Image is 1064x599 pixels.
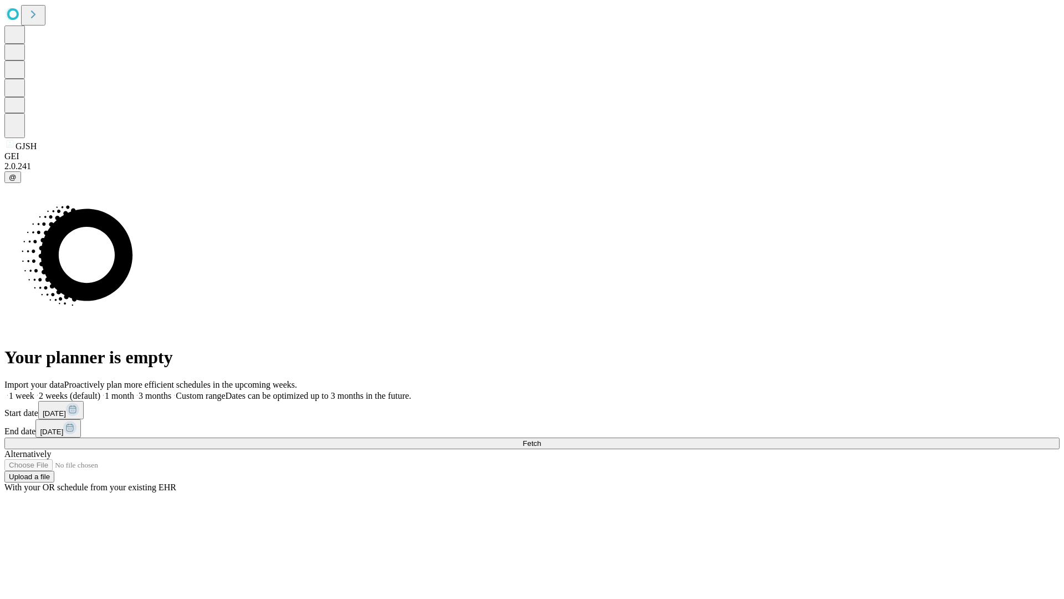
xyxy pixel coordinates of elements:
button: [DATE] [35,419,81,438]
h1: Your planner is empty [4,347,1060,368]
span: [DATE] [43,409,66,418]
span: GJSH [16,141,37,151]
span: [DATE] [40,428,63,436]
button: [DATE] [38,401,84,419]
span: 3 months [139,391,171,400]
span: 2 weeks (default) [39,391,100,400]
span: Dates can be optimized up to 3 months in the future. [226,391,411,400]
button: Fetch [4,438,1060,449]
div: 2.0.241 [4,161,1060,171]
span: Import your data [4,380,64,389]
span: Alternatively [4,449,51,459]
span: Custom range [176,391,225,400]
span: 1 week [9,391,34,400]
span: Proactively plan more efficient schedules in the upcoming weeks. [64,380,297,389]
div: GEI [4,151,1060,161]
div: Start date [4,401,1060,419]
span: 1 month [105,391,134,400]
button: Upload a file [4,471,54,483]
span: @ [9,173,17,181]
span: Fetch [523,439,541,448]
span: With your OR schedule from your existing EHR [4,483,176,492]
div: End date [4,419,1060,438]
button: @ [4,171,21,183]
